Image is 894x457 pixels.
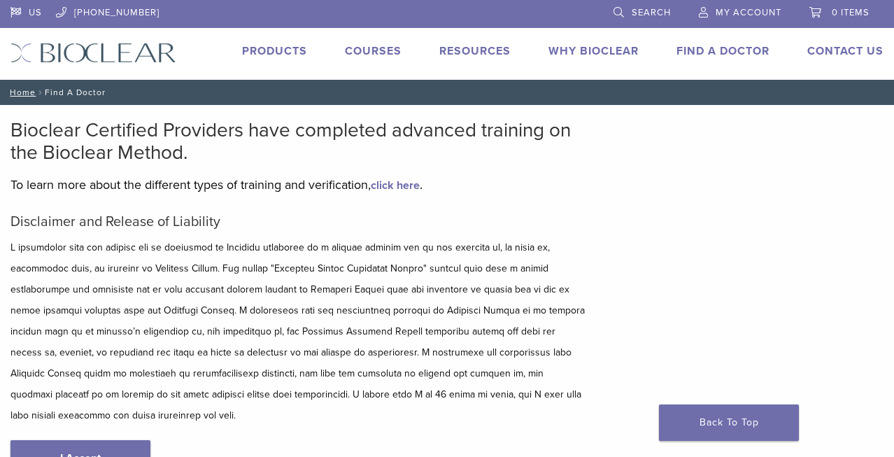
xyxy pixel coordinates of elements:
span: / [36,89,45,96]
a: Products [242,44,307,58]
h5: Disclaimer and Release of Liability [10,213,586,230]
span: 0 items [832,7,870,18]
a: Home [6,87,36,97]
span: Search [632,7,671,18]
a: Find A Doctor [676,44,769,58]
p: L ipsumdolor sita con adipisc eli se doeiusmod te Incididu utlaboree do m aliquae adminim ven qu ... [10,237,586,426]
h2: Bioclear Certified Providers have completed advanced training on the Bioclear Method. [10,119,586,164]
span: My Account [716,7,781,18]
a: Courses [345,44,402,58]
a: Contact Us [807,44,884,58]
a: Back To Top [659,405,799,441]
a: Why Bioclear [548,44,639,58]
a: click here [371,178,420,192]
p: To learn more about the different types of training and verification, . [10,174,586,195]
img: Bioclear [10,43,176,63]
a: Resources [439,44,511,58]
